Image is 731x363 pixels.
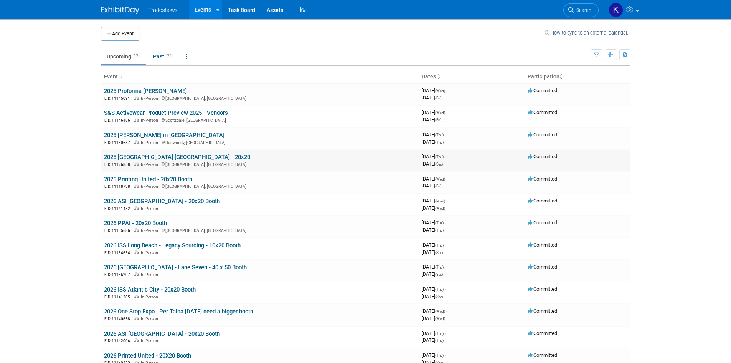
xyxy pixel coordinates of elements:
[141,295,160,300] span: In-Person
[445,352,446,358] span: -
[435,221,444,225] span: (Tue)
[436,73,440,80] a: Sort by Start Date
[422,227,444,233] span: [DATE]
[104,139,416,146] div: Dunwoody, [GEOGRAPHIC_DATA]
[104,330,220,337] a: 2026 ASI [GEOGRAPHIC_DATA] - 20x20 Booth
[101,27,139,41] button: Add Event
[104,95,416,101] div: [GEOGRAPHIC_DATA], [GEOGRAPHIC_DATA]
[446,308,447,314] span: -
[134,228,139,232] img: In-Person Event
[104,273,133,277] span: EID: 11136207
[134,295,139,298] img: In-Person Event
[104,242,241,249] a: 2026 ISS Long Beach - Legacy Sourcing - 10x20 Booth
[435,162,443,166] span: (Sat)
[528,264,557,270] span: Committed
[435,206,445,211] span: (Wed)
[141,184,160,189] span: In-Person
[445,154,446,159] span: -
[435,243,444,247] span: (Thu)
[141,317,160,322] span: In-Person
[528,330,557,336] span: Committed
[422,249,443,255] span: [DATE]
[574,7,591,13] span: Search
[422,264,446,270] span: [DATE]
[446,88,447,93] span: -
[445,242,446,248] span: -
[104,251,133,255] span: EID: 11134634
[104,117,416,123] div: Scottsdale, [GEOGRAPHIC_DATA]
[528,352,557,358] span: Committed
[446,198,447,204] span: -
[134,118,139,122] img: In-Person Event
[422,271,443,277] span: [DATE]
[528,220,557,225] span: Committed
[104,308,253,315] a: 2026 One Stop Expo | Per Talha [DATE] need a bigger booth
[147,49,179,64] a: Past37
[141,162,160,167] span: In-Person
[422,88,447,93] span: [DATE]
[435,199,445,203] span: (Mon)
[134,162,139,166] img: In-Person Event
[104,132,224,139] a: 2025 [PERSON_NAME] in [GEOGRAPHIC_DATA]
[104,352,191,359] a: 2026 Printed United - 20X20 Booth
[528,109,557,115] span: Committed
[141,118,160,123] span: In-Person
[445,330,446,336] span: -
[132,53,140,58] span: 13
[104,118,133,123] span: EID: 11146486
[141,206,160,211] span: In-Person
[435,133,444,137] span: (Thu)
[445,220,446,225] span: -
[435,338,444,343] span: (Thu)
[104,88,187,94] a: 2025 Proforma [PERSON_NAME]
[422,352,446,358] span: [DATE]
[104,162,133,167] span: EID: 11126858
[104,295,133,299] span: EID: 11141385
[422,117,441,123] span: [DATE]
[528,132,557,138] span: Committed
[104,317,133,321] span: EID: 11140658
[104,227,416,234] div: [GEOGRAPHIC_DATA], [GEOGRAPHIC_DATA]
[422,205,445,211] span: [DATE]
[528,198,557,204] span: Committed
[134,338,139,342] img: In-Person Event
[104,184,133,189] span: EID: 11118738
[435,272,443,277] span: (Sat)
[422,95,441,101] span: [DATE]
[528,154,557,159] span: Committed
[141,140,160,145] span: In-Person
[528,308,557,314] span: Committed
[422,154,446,159] span: [DATE]
[422,242,446,248] span: [DATE]
[422,286,446,292] span: [DATE]
[104,264,247,271] a: 2026 [GEOGRAPHIC_DATA] - Lane Seven - 40 x 50 Booth
[104,183,416,189] div: [GEOGRAPHIC_DATA], [GEOGRAPHIC_DATA]
[422,161,443,167] span: [DATE]
[422,183,441,189] span: [DATE]
[118,73,122,80] a: Sort by Event Name
[101,49,146,64] a: Upcoming13
[563,3,599,17] a: Search
[134,206,139,210] img: In-Person Event
[422,308,447,314] span: [DATE]
[445,132,446,138] span: -
[419,70,525,83] th: Dates
[422,176,447,182] span: [DATE]
[435,317,445,321] span: (Wed)
[422,337,444,343] span: [DATE]
[446,109,447,115] span: -
[104,96,133,101] span: EID: 11145091
[104,198,220,205] a: 2026 ASI [GEOGRAPHIC_DATA] - 20x20 Booth
[165,53,173,58] span: 37
[528,176,557,182] span: Committed
[422,198,447,204] span: [DATE]
[422,132,446,138] span: [DATE]
[101,70,419,83] th: Event
[446,176,447,182] span: -
[435,140,444,144] span: (Thu)
[435,250,443,255] span: (Sat)
[141,228,160,233] span: In-Person
[104,154,250,161] a: 2025 [GEOGRAPHIC_DATA] [GEOGRAPHIC_DATA] - 20x20
[104,176,192,183] a: 2025 Printing United - 20x20 Booth
[104,286,196,293] a: 2026 ISS Atlantic City - 20x20 Booth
